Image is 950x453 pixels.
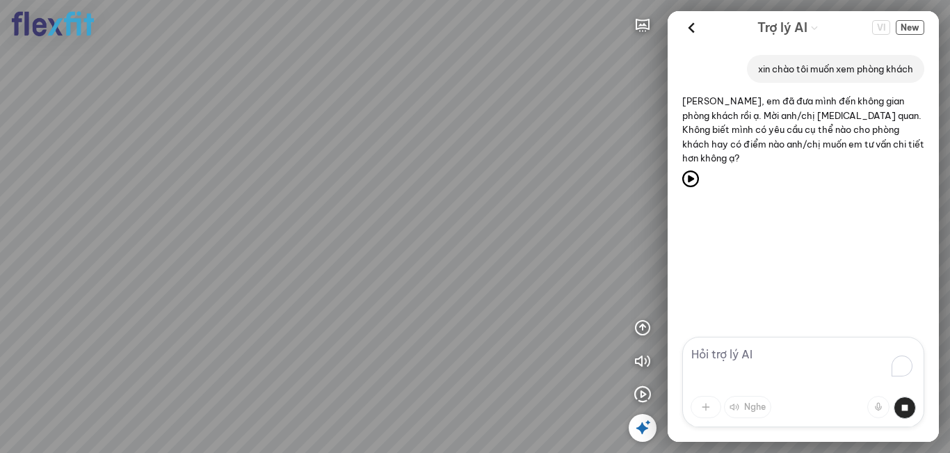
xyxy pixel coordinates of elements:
span: Trợ lý AI [757,18,807,38]
textarea: To enrich screen reader interactions, please activate Accessibility in Grammarly extension settings [682,337,924,427]
button: Change language [872,20,890,35]
span: New [896,20,924,35]
span: VI [872,20,890,35]
p: [PERSON_NAME], em đã đưa mình đến không gian phòng khách rồi ạ. Mời anh/chị [MEDICAL_DATA] quan. ... [682,94,924,165]
button: New Chat [896,20,924,35]
p: xin chào tôi muốn xem phòng khách [758,62,913,76]
img: logo [11,11,95,37]
div: AI Guide options [757,17,819,38]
